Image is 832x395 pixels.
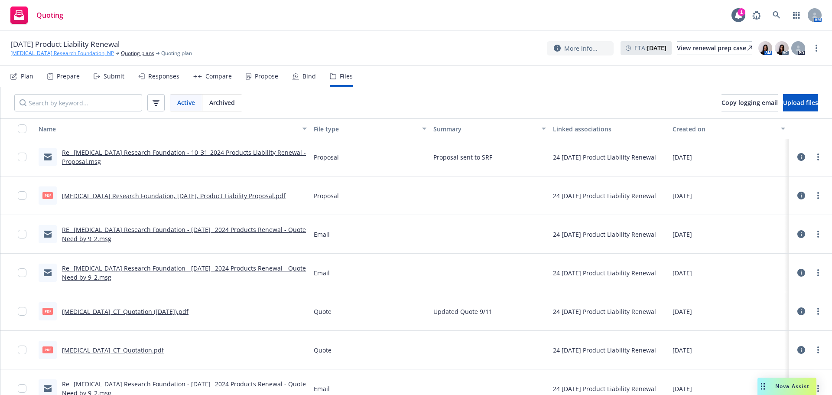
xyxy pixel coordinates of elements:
span: pdf [42,346,53,353]
button: Linked associations [549,118,669,139]
span: [DATE] [673,268,692,277]
div: View renewal prep case [677,42,752,55]
a: more [813,383,823,394]
div: 24 [DATE] Product Liability Renewal [553,346,656,355]
a: [MEDICAL_DATA]_CT_Quotation.pdf [62,346,164,354]
span: Quoting [36,12,63,19]
input: Toggle Row Selected [18,230,26,238]
input: Toggle Row Selected [18,346,26,354]
span: Proposal [314,153,339,162]
div: Submit [104,73,124,80]
a: Re_ [MEDICAL_DATA] Research Foundation - [DATE]_ 2024 Products Renewal - Quote Need by 9_2.msg [62,264,306,281]
span: Email [314,230,330,239]
div: File type [314,124,417,134]
span: Quoting plan [161,49,192,57]
span: Proposal sent to SRF [433,153,492,162]
div: 24 [DATE] Product Liability Renewal [553,307,656,316]
span: Quote [314,346,331,355]
span: [DATE] [673,384,692,393]
span: Quote [314,307,331,316]
input: Select all [18,124,26,133]
a: more [813,152,823,162]
div: Plan [21,73,33,80]
div: Linked associations [553,124,666,134]
div: Propose [255,73,278,80]
div: 24 [DATE] Product Liability Renewal [553,268,656,277]
button: Upload files [783,94,818,111]
a: [MEDICAL_DATA] Research Foundation, [DATE], Product Liability Proposal.pdf [62,192,286,200]
span: Email [314,268,330,277]
a: [MEDICAL_DATA] Research Foundation, NP [10,49,114,57]
a: more [813,229,823,239]
div: 24 [DATE] Product Liability Renewal [553,384,656,393]
a: Quoting plans [121,49,154,57]
span: Nova Assist [775,382,809,390]
div: 24 [DATE] Product Liability Renewal [553,191,656,200]
div: 1 [738,8,745,16]
span: Upload files [783,98,818,107]
div: Files [340,73,353,80]
span: [DATE] [673,307,692,316]
span: [DATE] [673,153,692,162]
a: Quoting [7,3,67,27]
span: [DATE] [673,230,692,239]
span: Archived [209,98,235,107]
input: Toggle Row Selected [18,191,26,200]
button: More info... [547,41,614,55]
img: photo [775,41,789,55]
div: Summary [433,124,536,134]
input: Search by keyword... [14,94,142,111]
span: Copy logging email [721,98,778,107]
input: Toggle Row Selected [18,384,26,393]
button: Summary [430,118,549,139]
span: ETA : [634,43,666,52]
a: RE_ [MEDICAL_DATA] Research Foundation - [DATE]_ 2024 Products Renewal - Quote Need by 9_2.msg [62,225,306,243]
button: Created on [669,118,789,139]
div: Name [39,124,297,134]
span: pdf [42,192,53,199]
div: Prepare [57,73,80,80]
img: photo [758,41,772,55]
div: 24 [DATE] Product Liability Renewal [553,153,656,162]
strong: [DATE] [647,44,666,52]
a: [MEDICAL_DATA]_CT_Quotation ([DATE]).pdf [62,307,188,316]
a: more [813,268,823,278]
span: More info... [564,44,598,53]
span: Active [177,98,195,107]
a: Search [768,7,785,24]
input: Toggle Row Selected [18,307,26,316]
span: [DATE] [673,346,692,355]
a: more [813,190,823,201]
span: [DATE] Product Liability Renewal [10,39,120,49]
div: 24 [DATE] Product Liability Renewal [553,230,656,239]
button: Copy logging email [721,94,778,111]
div: Compare [205,73,232,80]
div: Drag to move [757,378,768,395]
a: Switch app [788,7,805,24]
a: more [813,306,823,317]
span: pdf [42,308,53,314]
div: Created on [673,124,776,134]
span: Email [314,384,330,393]
div: Bind [302,73,316,80]
input: Toggle Row Selected [18,268,26,277]
button: Nova Assist [757,378,816,395]
button: File type [310,118,430,139]
a: more [813,345,823,355]
a: View renewal prep case [677,41,752,55]
span: [DATE] [673,191,692,200]
span: Updated Quote 9/11 [433,307,492,316]
button: Name [35,118,310,139]
a: more [811,43,822,53]
a: Report a Bug [748,7,765,24]
span: Proposal [314,191,339,200]
a: Re_ [MEDICAL_DATA] Research Foundation - 10_31_2024 Products Liability Renewal - Proposal.msg [62,148,306,166]
div: Responses [148,73,179,80]
input: Toggle Row Selected [18,153,26,161]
